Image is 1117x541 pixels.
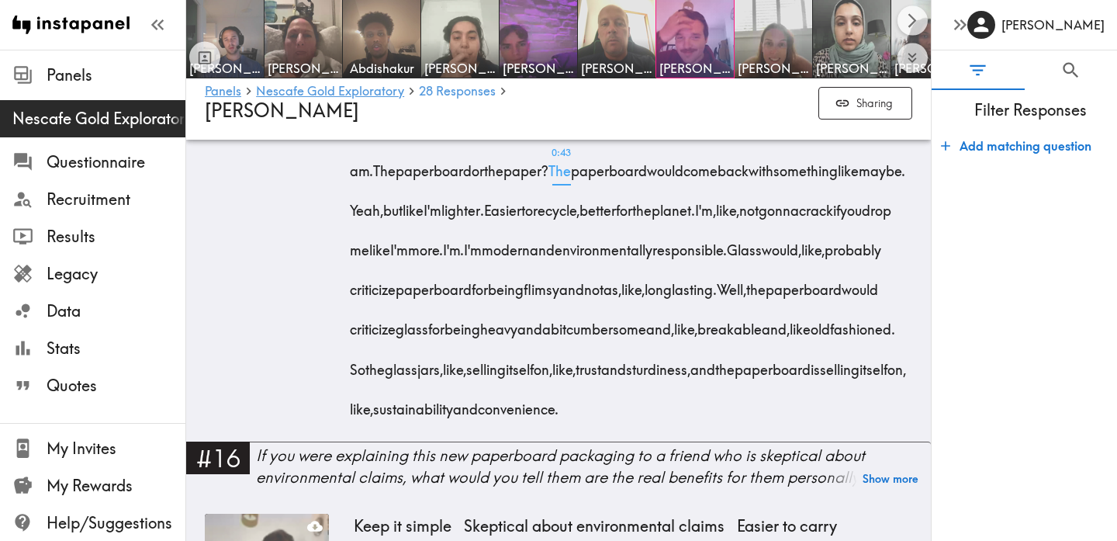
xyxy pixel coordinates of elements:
span: [PERSON_NAME] [816,60,887,77]
span: I'm. [443,225,464,265]
a: Panels [205,85,241,99]
span: So [350,344,365,383]
h6: [PERSON_NAME] [1001,16,1105,33]
span: and [453,384,478,424]
span: old [811,304,830,344]
span: Recruitment [47,189,185,210]
span: Data [47,300,185,322]
span: Help/Suggestions [47,512,185,534]
span: [PERSON_NAME] [189,60,261,77]
span: itself [859,344,887,383]
span: would [842,265,878,304]
span: selling [820,344,859,383]
span: like, [350,384,373,424]
a: Nescafe Gold Exploratory [256,85,404,99]
span: Nescafe Gold Exploratory [12,108,185,130]
span: on, [887,344,906,383]
span: and [559,265,584,304]
span: not [739,186,759,225]
span: Skeptical about environmental claims [458,514,731,539]
span: long [645,265,672,304]
span: Abdishakur [346,60,417,77]
span: being [488,265,524,304]
span: Filter Responses [944,99,1117,121]
span: Well, [717,265,746,304]
span: criticize [350,304,396,344]
span: for [616,186,632,225]
span: trust [576,344,601,383]
span: the [632,186,652,225]
span: and [517,304,542,344]
span: jars, [417,344,443,383]
span: Stats [47,338,185,359]
span: I'm, [695,186,716,225]
span: probably [825,225,881,265]
span: lighter. [441,186,484,225]
span: for [472,265,488,304]
span: paperboard [396,265,472,304]
span: [PERSON_NAME] [268,60,339,77]
button: Toggle between responses and questions [189,42,220,73]
span: like [790,304,811,344]
span: like [403,186,424,225]
span: Keep it simple [348,514,458,539]
button: Expand to show all items [897,43,928,73]
span: and, [762,304,790,344]
span: would, [762,225,801,265]
span: like [838,145,859,185]
span: like, [801,225,825,265]
span: [PERSON_NAME] [503,60,574,77]
span: fashioned. [830,304,895,344]
span: Glass [727,225,762,265]
div: If you were explaining this new paperboard packaging to a friend who is skeptical about environme... [256,445,931,488]
span: recycle, [533,186,579,225]
span: cumbersome [566,304,646,344]
span: and [601,344,626,383]
span: Legacy [47,263,185,285]
span: better [579,186,616,225]
button: Filter Responses [932,50,1025,90]
span: 28 Responses [419,85,496,97]
span: on, [534,344,552,383]
span: [PERSON_NAME] [659,60,731,77]
span: maybe. [859,145,905,185]
span: or [472,145,484,185]
span: the [484,145,503,185]
span: paperboard [396,145,472,185]
span: more. [408,225,443,265]
span: Panels [47,64,185,86]
span: come [683,145,718,185]
span: I'm [424,186,441,225]
span: Yeah, [350,186,383,225]
span: Easier [484,186,521,225]
span: to [521,186,533,225]
span: am. [350,145,373,185]
span: I'm [390,225,408,265]
span: sustainability [373,384,453,424]
span: I'm [464,225,482,265]
span: Search [1060,60,1081,81]
span: you [840,186,862,225]
button: Scroll right [897,5,928,36]
span: crack [799,186,833,225]
span: like, [621,265,645,304]
div: #16 [186,442,250,474]
a: 28 Responses [419,85,496,99]
span: back [718,145,749,185]
span: if [833,186,840,225]
span: being [444,304,480,344]
span: like, [674,304,697,344]
span: and [690,344,715,383]
span: paperboard [571,145,647,185]
span: glass [385,344,417,383]
span: sturdiness, [626,344,690,383]
span: glass [396,304,428,344]
span: Questionnaire [47,151,185,173]
span: drop [862,186,891,225]
span: [PERSON_NAME] [205,99,359,122]
span: is [811,344,820,383]
span: Quotes [47,375,185,397]
span: me [350,225,369,265]
span: [PERSON_NAME] [894,60,966,77]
